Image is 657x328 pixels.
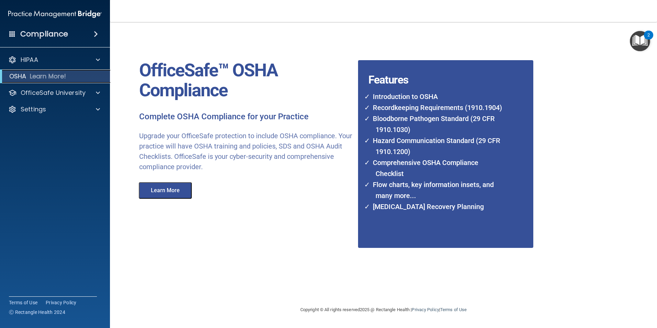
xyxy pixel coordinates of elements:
a: Settings [8,105,100,113]
a: Terms of Use [440,307,467,312]
a: OfficeSafe University [8,89,100,97]
li: Flow charts, key information insets, and many more... [369,179,506,201]
p: OfficeSafe™ OSHA Compliance [139,61,353,100]
a: HIPAA [8,56,100,64]
li: Bloodborne Pathogen Standard (29 CFR 1910.1030) [369,113,506,135]
li: Recordkeeping Requirements (1910.1904) [369,102,506,113]
button: Learn More [139,182,192,199]
li: Introduction to OSHA [369,91,506,102]
a: Terms of Use [9,299,37,306]
p: OfficeSafe University [21,89,86,97]
h4: Features [358,60,515,74]
a: Privacy Policy [412,307,439,312]
h4: Compliance [20,29,68,39]
p: HIPAA [21,56,38,64]
span: Ⓒ Rectangle Health 2024 [9,309,65,316]
p: Learn More! [30,72,66,80]
li: Hazard Communication Standard (29 CFR 1910.1200) [369,135,506,157]
button: Open Resource Center, 2 new notifications [630,31,650,51]
p: Upgrade your OfficeSafe protection to include OSHA compliance. Your practice will have OSHA train... [139,131,353,172]
div: Copyright © All rights reserved 2025 @ Rectangle Health | | [258,299,509,321]
p: OSHA [9,72,26,80]
img: PMB logo [8,7,102,21]
p: Settings [21,105,46,113]
li: Comprehensive OSHA Compliance Checklist [369,157,506,179]
a: Learn More [134,188,199,193]
p: Complete OSHA Compliance for your Practice [139,111,353,122]
div: 2 [647,35,650,44]
li: [MEDICAL_DATA] Recovery Planning [369,201,506,212]
a: Privacy Policy [46,299,77,306]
